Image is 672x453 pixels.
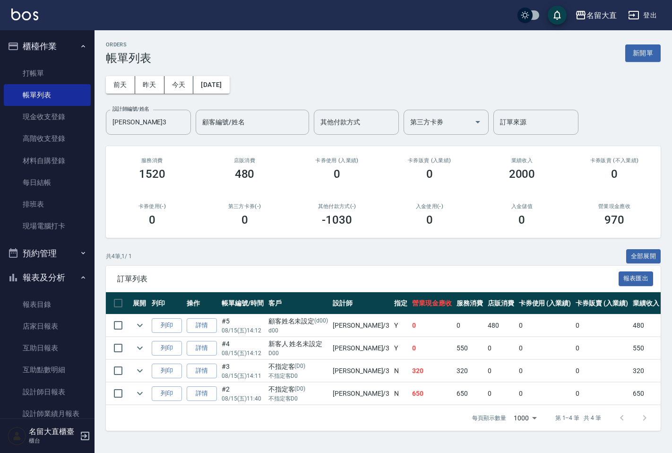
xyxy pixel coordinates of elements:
button: expand row [133,386,147,401]
td: 0 [410,314,454,337]
th: 展開 [130,292,149,314]
img: Person [8,427,26,445]
h3: 1520 [139,167,165,181]
div: 不指定客 [268,384,328,394]
th: 服務消費 [454,292,485,314]
div: 新客人 姓名未設定 [268,339,328,349]
button: 報表匯出 [619,271,654,286]
button: 櫃檯作業 [4,34,91,59]
a: 詳情 [187,386,217,401]
p: 第 1–4 筆 共 4 筆 [555,414,601,422]
h3: 0 [241,213,248,226]
button: 列印 [152,318,182,333]
td: 480 [485,314,517,337]
button: 昨天 [135,76,164,94]
td: 320 [454,360,485,382]
h2: 其他付款方式(-) [302,203,372,209]
p: 不指定客D0 [268,394,328,403]
a: 詳情 [187,318,217,333]
th: 指定 [392,292,410,314]
div: 名留大直 [586,9,617,21]
td: 650 [630,383,662,405]
button: 新開單 [625,44,661,62]
th: 業績收入 [630,292,662,314]
a: 互助日報表 [4,337,91,359]
a: 材料自購登錄 [4,150,91,172]
a: 互助點數明細 [4,359,91,381]
td: N [392,360,410,382]
button: Open [470,114,485,130]
a: 詳情 [187,341,217,356]
a: 報表目錄 [4,294,91,315]
td: [PERSON_NAME] /3 [330,383,392,405]
td: 0 [485,337,517,359]
h3: 2000 [509,167,535,181]
a: 詳情 [187,364,217,378]
td: 0 [485,383,517,405]
td: #2 [219,383,266,405]
h3: 0 [426,213,433,226]
h2: 第三方卡券(-) [210,203,280,209]
button: expand row [133,318,147,332]
td: 0 [573,337,630,359]
th: 帳單編號/時間 [219,292,266,314]
h2: 業績收入 [487,157,557,164]
td: 0 [573,383,630,405]
a: 每日結帳 [4,172,91,193]
td: Y [392,314,410,337]
h2: 卡券使用(-) [117,203,187,209]
td: 550 [630,337,662,359]
h3: 0 [518,213,525,226]
h5: 名留大直櫃臺 [29,427,77,436]
td: 0 [517,360,574,382]
td: 0 [410,337,454,359]
div: 1000 [510,405,540,431]
th: 設計師 [330,292,392,314]
th: 列印 [149,292,184,314]
button: 前天 [106,76,135,94]
p: 不指定客D0 [268,372,328,380]
p: (D0) [294,384,305,394]
td: 480 [630,314,662,337]
h3: -1030 [322,213,352,226]
h2: ORDERS [106,42,151,48]
td: 320 [410,360,454,382]
div: 顧客姓名未設定 [268,316,328,326]
p: 08/15 (五) 14:11 [222,372,264,380]
td: 650 [454,383,485,405]
h3: 0 [334,167,340,181]
p: 08/15 (五) 14:12 [222,326,264,335]
a: 排班表 [4,193,91,215]
td: [PERSON_NAME] /3 [330,360,392,382]
td: 550 [454,337,485,359]
button: expand row [133,364,147,378]
label: 設計師編號/姓名 [112,105,149,113]
button: 列印 [152,341,182,356]
h2: 入金儲值 [487,203,557,209]
h2: 卡券販賣 (入業績) [395,157,465,164]
td: 320 [630,360,662,382]
td: 0 [454,314,485,337]
th: 店販消費 [485,292,517,314]
h3: 480 [235,167,255,181]
th: 客戶 [266,292,330,314]
td: 0 [517,337,574,359]
button: 報表及分析 [4,265,91,290]
td: #4 [219,337,266,359]
h2: 店販消費 [210,157,280,164]
p: 每頁顯示數量 [472,414,506,422]
td: 650 [410,383,454,405]
p: (D0) [294,362,305,372]
p: 08/15 (五) 11:40 [222,394,264,403]
h3: 帳單列表 [106,52,151,65]
th: 營業現金應收 [410,292,454,314]
img: Logo [11,9,38,20]
button: [DATE] [193,76,229,94]
p: (d00) [314,316,328,326]
td: 0 [573,360,630,382]
td: [PERSON_NAME] /3 [330,314,392,337]
p: D00 [268,349,328,357]
a: 設計師日報表 [4,381,91,403]
button: 預約管理 [4,241,91,266]
h3: 服務消費 [117,157,187,164]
